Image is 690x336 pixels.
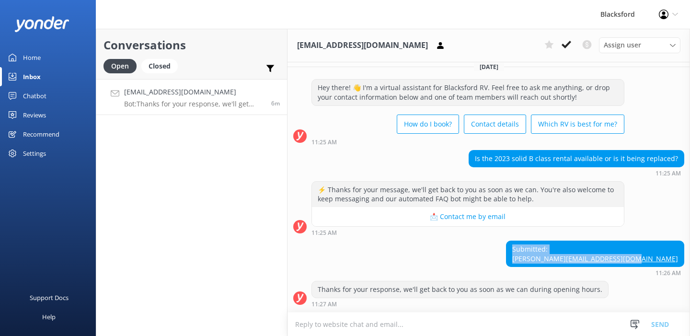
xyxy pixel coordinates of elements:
span: Oct 06 2025 11:26am (UTC -06:00) America/Chihuahua [271,99,280,107]
a: [EMAIL_ADDRESS][DOMAIN_NAME]Bot:Thanks for your response, we'll get back to you as soon as we can... [96,79,287,115]
strong: 11:27 AM [311,301,337,307]
div: Is the 2023 solid B class rental available or is it being replaced? [469,151,684,167]
h2: Conversations [103,36,280,54]
div: Submitted: [PERSON_NAME] [506,241,684,266]
div: Home [23,48,41,67]
div: Oct 06 2025 11:25am (UTC -06:00) America/Chihuahua [469,170,684,176]
div: Hey there! 👋 I'm a virtual assistant for Blacksford RV. Feel free to ask me anything, or drop you... [312,80,624,105]
button: Contact details [464,115,526,134]
div: Assign User [599,37,680,53]
h3: [EMAIL_ADDRESS][DOMAIN_NAME] [297,39,428,52]
div: Open [103,59,137,73]
div: Closed [141,59,178,73]
button: Which RV is best for me? [531,115,624,134]
div: Help [42,307,56,326]
button: How do I book? [397,115,459,134]
img: yonder-white-logo.png [14,16,69,32]
span: [DATE] [474,63,504,71]
div: Support Docs [30,288,69,307]
p: Bot: Thanks for your response, we'll get back to you as soon as we can during opening hours. [124,100,264,108]
a: Open [103,60,141,71]
div: Oct 06 2025 11:25am (UTC -06:00) America/Chihuahua [311,139,624,145]
strong: 11:25 AM [311,230,337,236]
strong: 11:25 AM [655,171,681,176]
div: Settings [23,144,46,163]
button: 📩 Contact me by email [312,207,624,226]
a: [EMAIL_ADDRESS][DOMAIN_NAME] [566,254,678,263]
a: Closed [141,60,183,71]
div: Chatbot [23,86,46,105]
strong: 11:26 AM [655,270,681,276]
div: Inbox [23,67,41,86]
div: Thanks for your response, we'll get back to you as soon as we can during opening hours. [312,281,608,298]
div: Oct 06 2025 11:26am (UTC -06:00) America/Chihuahua [506,269,684,276]
div: ⚡ Thanks for your message, we'll get back to you as soon as we can. You're also welcome to keep m... [312,182,624,207]
div: Recommend [23,125,59,144]
div: Reviews [23,105,46,125]
span: Assign user [604,40,641,50]
strong: 11:25 AM [311,139,337,145]
div: Oct 06 2025 11:27am (UTC -06:00) America/Chihuahua [311,301,609,307]
div: Oct 06 2025 11:25am (UTC -06:00) America/Chihuahua [311,229,624,236]
h4: [EMAIL_ADDRESS][DOMAIN_NAME] [124,87,264,97]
